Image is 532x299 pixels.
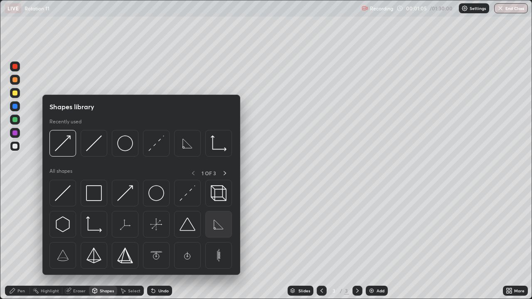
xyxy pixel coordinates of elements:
[117,185,133,201] img: svg+xml;charset=utf-8,%3Csvg%20xmlns%3D%22http%3A%2F%2Fwww.w3.org%2F2000%2Fsvg%22%20width%3D%2230...
[55,135,71,151] img: svg+xml;charset=utf-8,%3Csvg%20xmlns%3D%22http%3A%2F%2Fwww.w3.org%2F2000%2Fsvg%22%20width%3D%2230...
[180,216,195,232] img: svg+xml;charset=utf-8,%3Csvg%20xmlns%3D%22http%3A%2F%2Fwww.w3.org%2F2000%2Fsvg%22%20width%3D%2238...
[344,287,349,294] div: 3
[55,248,71,263] img: svg+xml;charset=utf-8,%3Csvg%20xmlns%3D%22http%3A%2F%2Fwww.w3.org%2F2000%2Fsvg%22%20width%3D%2265...
[55,185,71,201] img: svg+xml;charset=utf-8,%3Csvg%20xmlns%3D%22http%3A%2F%2Fwww.w3.org%2F2000%2Fsvg%22%20width%3D%2230...
[73,289,86,293] div: Eraser
[298,289,310,293] div: Slides
[461,5,468,12] img: class-settings-icons
[7,5,19,12] p: LIVE
[470,6,486,10] p: Settings
[100,289,114,293] div: Shapes
[370,5,393,12] p: Recording
[86,185,102,201] img: svg+xml;charset=utf-8,%3Csvg%20xmlns%3D%22http%3A%2F%2Fwww.w3.org%2F2000%2Fsvg%22%20width%3D%2234...
[330,288,338,293] div: 3
[211,185,227,201] img: svg+xml;charset=utf-8,%3Csvg%20xmlns%3D%22http%3A%2F%2Fwww.w3.org%2F2000%2Fsvg%22%20width%3D%2235...
[86,216,102,232] img: svg+xml;charset=utf-8,%3Csvg%20xmlns%3D%22http%3A%2F%2Fwww.w3.org%2F2000%2Fsvg%22%20width%3D%2233...
[180,248,195,263] img: svg+xml;charset=utf-8,%3Csvg%20xmlns%3D%22http%3A%2F%2Fwww.w3.org%2F2000%2Fsvg%22%20width%3D%2265...
[117,135,133,151] img: svg+xml;charset=utf-8,%3Csvg%20xmlns%3D%22http%3A%2F%2Fwww.w3.org%2F2000%2Fsvg%22%20width%3D%2236...
[514,289,525,293] div: More
[49,102,94,112] h5: Shapes library
[86,135,102,151] img: svg+xml;charset=utf-8,%3Csvg%20xmlns%3D%22http%3A%2F%2Fwww.w3.org%2F2000%2Fsvg%22%20width%3D%2230...
[117,216,133,232] img: svg+xml;charset=utf-8,%3Csvg%20xmlns%3D%22http%3A%2F%2Fwww.w3.org%2F2000%2Fsvg%22%20width%3D%2265...
[211,216,227,232] img: svg+xml;charset=utf-8,%3Csvg%20xmlns%3D%22http%3A%2F%2Fwww.w3.org%2F2000%2Fsvg%22%20width%3D%2265...
[148,248,164,263] img: svg+xml;charset=utf-8,%3Csvg%20xmlns%3D%22http%3A%2F%2Fwww.w3.org%2F2000%2Fsvg%22%20width%3D%2265...
[41,289,59,293] div: Highlight
[49,168,72,178] p: All shapes
[128,289,140,293] div: Select
[148,185,164,201] img: svg+xml;charset=utf-8,%3Csvg%20xmlns%3D%22http%3A%2F%2Fwww.w3.org%2F2000%2Fsvg%22%20width%3D%2236...
[25,5,49,12] p: Rotation 11
[55,216,71,232] img: svg+xml;charset=utf-8,%3Csvg%20xmlns%3D%22http%3A%2F%2Fwww.w3.org%2F2000%2Fsvg%22%20width%3D%2230...
[340,288,342,293] div: /
[86,248,102,263] img: svg+xml;charset=utf-8,%3Csvg%20xmlns%3D%22http%3A%2F%2Fwww.w3.org%2F2000%2Fsvg%22%20width%3D%2234...
[211,248,227,263] img: svg+xml;charset=utf-8,%3Csvg%20xmlns%3D%22http%3A%2F%2Fwww.w3.org%2F2000%2Fsvg%22%20width%3D%2265...
[494,3,528,13] button: End Class
[180,185,195,201] img: svg+xml;charset=utf-8,%3Csvg%20xmlns%3D%22http%3A%2F%2Fwww.w3.org%2F2000%2Fsvg%22%20width%3D%2230...
[368,287,375,294] img: add-slide-button
[49,118,81,125] p: Recently used
[497,5,504,12] img: end-class-cross
[180,135,195,151] img: svg+xml;charset=utf-8,%3Csvg%20xmlns%3D%22http%3A%2F%2Fwww.w3.org%2F2000%2Fsvg%22%20width%3D%2265...
[202,170,216,176] p: 1 OF 3
[362,5,368,12] img: recording.375f2c34.svg
[377,289,384,293] div: Add
[148,216,164,232] img: svg+xml;charset=utf-8,%3Csvg%20xmlns%3D%22http%3A%2F%2Fwww.w3.org%2F2000%2Fsvg%22%20width%3D%2265...
[148,135,164,151] img: svg+xml;charset=utf-8,%3Csvg%20xmlns%3D%22http%3A%2F%2Fwww.w3.org%2F2000%2Fsvg%22%20width%3D%2230...
[117,248,133,263] img: svg+xml;charset=utf-8,%3Csvg%20xmlns%3D%22http%3A%2F%2Fwww.w3.org%2F2000%2Fsvg%22%20width%3D%2234...
[17,289,25,293] div: Pen
[211,135,227,151] img: svg+xml;charset=utf-8,%3Csvg%20xmlns%3D%22http%3A%2F%2Fwww.w3.org%2F2000%2Fsvg%22%20width%3D%2233...
[158,289,169,293] div: Undo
